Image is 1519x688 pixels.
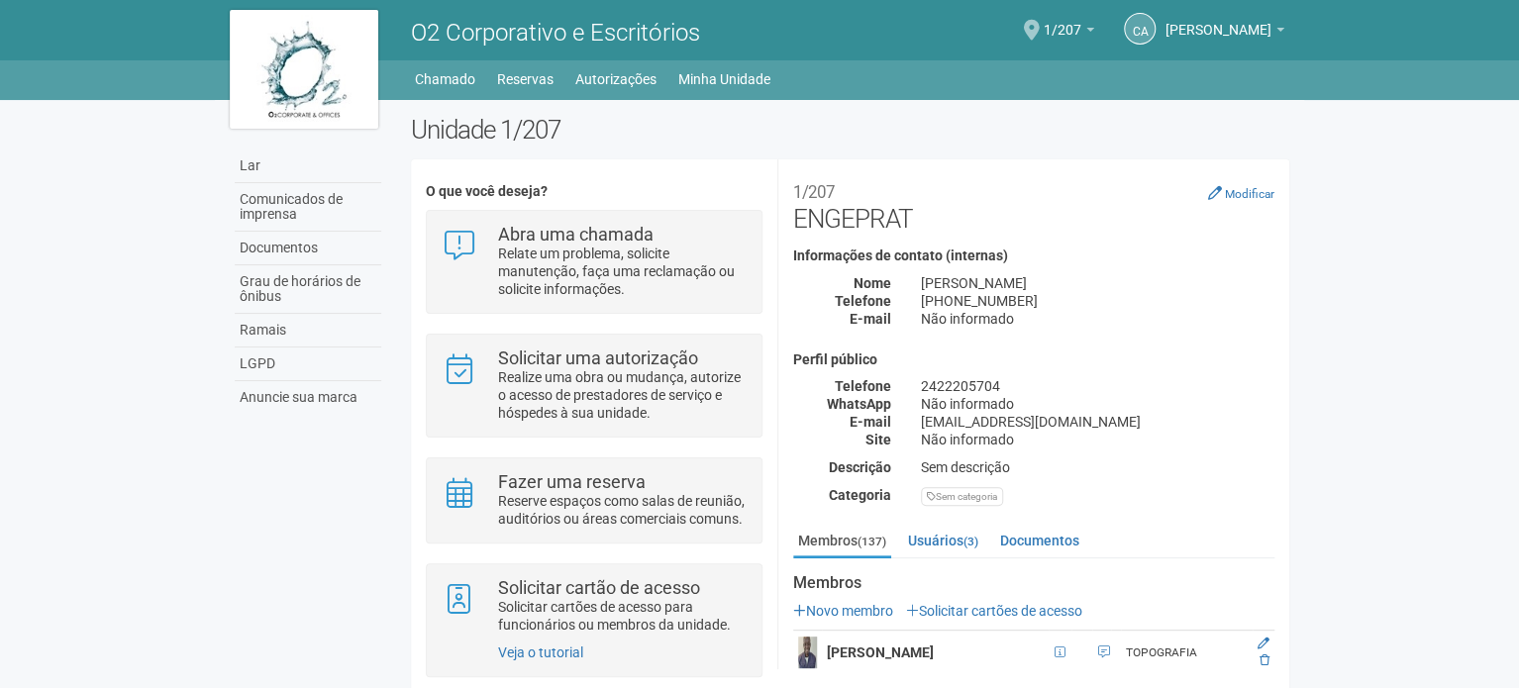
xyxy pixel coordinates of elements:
font: Membros [793,573,861,592]
font: Fazer uma reserva [498,471,646,492]
font: [PERSON_NAME] [827,644,934,660]
a: Documentos [995,526,1084,555]
font: [PERSON_NAME] [921,275,1027,291]
a: Anuncie sua marca [235,381,381,414]
a: Grau de horários de ônibus [235,265,381,314]
font: O2 Corporativo e Escritórios [411,19,699,47]
font: TOPOGRAFIA [1126,645,1197,659]
font: Telefone [835,378,891,394]
font: Documentos [240,240,318,255]
font: CA [1132,25,1148,39]
font: 1/207 [1044,22,1081,38]
a: Fazer uma reserva Reserve espaços como salas de reunião, auditórios ou áreas comerciais comuns. [442,473,746,528]
a: Solicitar uma autorização Realize uma obra ou mudança, autorize o acesso de prestadores de serviç... [442,349,746,422]
font: Solicitar cartão de acesso [498,577,700,598]
font: Solicitar cartões de acesso [919,603,1082,619]
font: Não informado [921,432,1014,447]
font: Reservas [497,71,554,87]
font: Usuários [908,533,963,548]
font: Modificar [1225,187,1274,201]
font: Solicitar cartões de acesso para funcionários ou membros da unidade. [498,599,731,633]
font: Sem descrição [921,459,1010,475]
a: Comunicados de imprensa [235,183,381,232]
font: Anuncie sua marca [240,389,357,405]
a: Solicitar cartão de acesso Solicitar cartões de acesso para funcionários ou membros da unidade. [442,579,746,634]
font: Autorizações [575,71,657,87]
img: logo.jpg [230,10,378,129]
a: Editar membro [1258,637,1269,650]
font: LGPD [240,355,275,371]
a: Modificar [1208,185,1274,201]
font: ENGEPRAT [793,204,913,234]
font: Ramais [240,322,286,338]
font: E-mail [850,311,891,327]
font: Comunicados de imprensa [240,191,343,222]
a: Minha Unidade [678,65,770,93]
a: Documentos [235,232,381,265]
a: Excluir membro [1260,653,1269,667]
font: Reserve espaços como salas de reunião, auditórios ou áreas comerciais comuns. [498,493,745,527]
font: Grau de horários de ônibus [240,273,360,304]
font: 1/207 [793,182,835,202]
font: WhatsApp [827,396,891,412]
a: Usuários(3) [903,526,983,555]
font: Lar [240,157,260,173]
a: Abra uma chamada Relate um problema, solicite manutenção, faça uma reclamação ou solicite informa... [442,226,746,298]
font: [PHONE_NUMBER] [921,293,1038,309]
font: Documentos [1000,533,1079,548]
font: Unidade 1/207 [411,115,560,145]
a: Autorizações [575,65,657,93]
a: Chamado [415,65,475,93]
a: [PERSON_NAME] [1165,25,1284,41]
font: Categoria [829,487,891,503]
a: Ramais [235,314,381,347]
a: Membros(137) [793,526,891,558]
font: Perfil público [793,351,877,367]
font: Sem categoria [936,491,997,502]
img: user.png [798,637,817,668]
font: [EMAIL_ADDRESS][DOMAIN_NAME] [921,414,1141,430]
font: [PERSON_NAME] [1165,22,1271,38]
a: Lar [235,149,381,183]
font: Realize uma obra ou mudança, autorize o acesso de prestadores de serviço e hóspedes à sua unidade. [498,369,741,421]
font: Abra uma chamada [498,224,654,245]
a: Veja o tutorial [498,644,583,660]
a: Reservas [497,65,554,93]
font: Não informado [921,311,1014,327]
font: Solicitar uma autorização [498,347,698,368]
font: Novo membro [806,603,893,619]
span: Andréa Cunha [1165,3,1271,38]
font: Site [865,432,891,447]
font: O que você deseja? [426,183,548,199]
font: Nome [854,275,891,291]
font: Não informado [921,396,1014,412]
a: Solicitar cartões de acesso [906,603,1082,619]
font: 2422205704 [921,378,1000,394]
a: Novo membro [793,603,893,619]
font: Relate um problema, solicite manutenção, faça uma reclamação ou solicite informações. [498,246,735,297]
a: CA [1124,13,1156,45]
font: Informações de contato (internas) [793,247,1008,263]
font: Chamado [415,71,475,87]
font: Minha Unidade [678,71,770,87]
font: E-mail [850,414,891,430]
font: (137) [858,535,886,548]
font: Membros [798,533,858,548]
a: LGPD [235,347,381,381]
font: Telefone [835,293,891,309]
span: 1/207 [1044,3,1081,38]
a: 1/207 [1044,25,1094,41]
font: Descrição [829,459,891,475]
font: (3) [963,535,978,548]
